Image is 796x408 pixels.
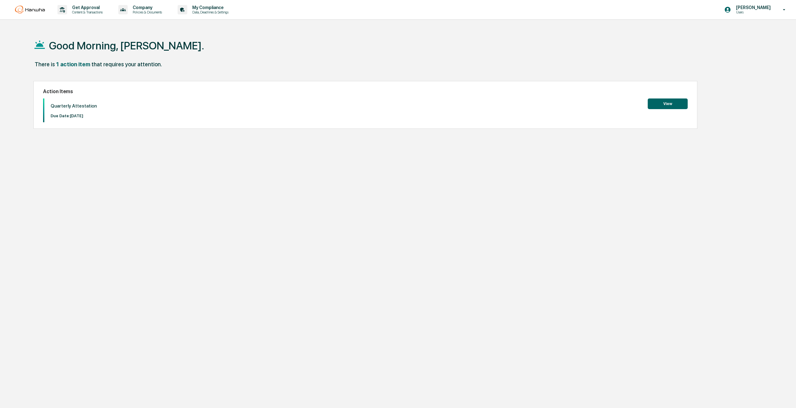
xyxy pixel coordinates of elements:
img: logo [15,6,45,14]
p: Company [128,5,165,10]
div: 1 action item [56,61,90,68]
p: Policies & Documents [128,10,165,14]
div: There is [35,61,55,68]
p: Data, Deadlines & Settings [187,10,232,14]
p: Quarterly Attestation [51,103,97,109]
p: [PERSON_NAME] [731,5,774,10]
h1: Good Morning, [PERSON_NAME]. [49,39,204,52]
p: Users [731,10,774,14]
button: View [648,98,688,109]
p: My Compliance [187,5,232,10]
h2: Action Items [43,88,688,94]
div: that requires your attention. [91,61,162,68]
p: Due Date: [DATE] [51,113,97,118]
p: Get Approval [67,5,106,10]
a: View [648,100,688,106]
p: Content & Transactions [67,10,106,14]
